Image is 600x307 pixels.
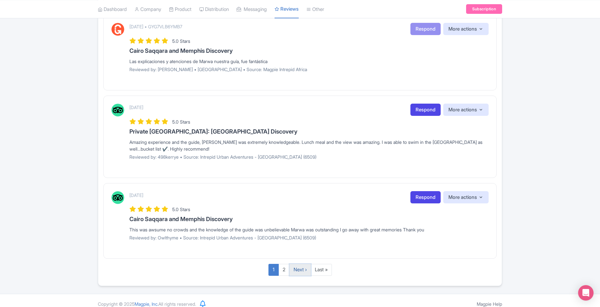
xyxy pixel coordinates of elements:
[289,264,311,276] a: Next ›
[129,58,489,65] div: Las explicaciones y atenciones de Marwa nuestra guía, fue fantástica
[111,191,124,204] img: Tripadvisor Logo
[443,23,489,35] button: More actions
[129,216,489,222] h3: Cairo Saqqara and Memphis Discovery
[410,191,441,204] a: Respond
[477,301,502,307] a: Magpie Help
[306,0,324,18] a: Other
[172,207,190,212] span: 5.0 Stars
[135,0,161,18] a: Company
[129,234,489,241] p: Reviewed by: Owlthyme • Source: Intrepid Urban Adventures - [GEOGRAPHIC_DATA] (6509)
[135,301,158,307] span: Magpie, Inc.
[129,104,143,111] p: [DATE]
[443,191,489,204] button: More actions
[311,264,332,276] a: Last »
[129,226,489,233] div: This was awsume no crowds and the knowledge of the guide was unbelievable Marwa was outstanding I...
[129,153,489,160] p: Reviewed by: 498kerrye • Source: Intrepid Urban Adventures - [GEOGRAPHIC_DATA] (6509)
[129,192,143,199] p: [DATE]
[237,0,267,18] a: Messaging
[578,285,594,301] div: Open Intercom Messenger
[466,4,502,14] a: Subscription
[278,264,290,276] a: 2
[129,23,182,30] p: [DATE] • GYG7VLB6YMB7
[129,48,489,54] h3: Cairo Saqqara and Memphis Discovery
[129,139,489,152] div: Amazing experience and the guide, [PERSON_NAME] was extremely knowledgeable. Lunch meal and the v...
[172,38,190,44] span: 5.0 Stars
[129,66,489,73] p: Reviewed by: [PERSON_NAME] • [GEOGRAPHIC_DATA] • Source: Magpie Intrepid Africa
[169,0,192,18] a: Product
[129,128,489,135] h3: Private [GEOGRAPHIC_DATA]: [GEOGRAPHIC_DATA] Discovery
[98,0,127,18] a: Dashboard
[410,104,441,116] a: Respond
[111,104,124,116] img: Tripadvisor Logo
[199,0,229,18] a: Distribution
[443,104,489,116] button: More actions
[410,23,441,35] button: Respond
[268,264,279,276] a: 1
[172,119,190,125] span: 5.0 Stars
[111,23,124,36] img: GetYourGuide Logo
